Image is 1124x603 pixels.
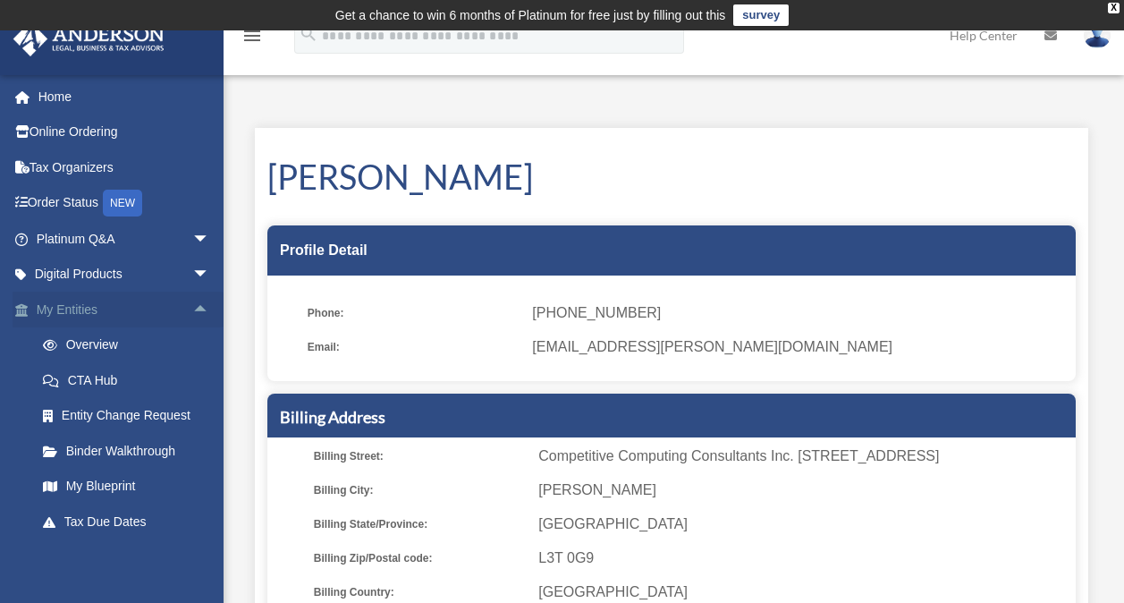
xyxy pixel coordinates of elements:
[280,406,1063,429] h5: Billing Address
[538,546,1069,571] span: L3T 0G9
[13,115,237,150] a: Online Ordering
[308,335,520,360] span: Email:
[25,398,237,434] a: Entity Change Request
[192,539,228,576] span: arrow_drop_down
[13,539,237,575] a: My Anderson Teamarrow_drop_down
[25,327,237,363] a: Overview
[538,512,1069,537] span: [GEOGRAPHIC_DATA]
[267,153,1076,200] h1: [PERSON_NAME]
[241,25,263,47] i: menu
[267,225,1076,276] div: Profile Detail
[314,512,526,537] span: Billing State/Province:
[13,221,237,257] a: Platinum Q&Aarrow_drop_down
[192,221,228,258] span: arrow_drop_down
[335,4,726,26] div: Get a chance to win 6 months of Platinum for free just by filling out this
[25,433,237,469] a: Binder Walkthrough
[532,301,1063,326] span: [PHONE_NUMBER]
[8,21,170,56] img: Anderson Advisors Platinum Portal
[25,362,237,398] a: CTA Hub
[25,469,237,505] a: My Blueprint
[314,478,526,503] span: Billing City:
[241,31,263,47] a: menu
[13,149,237,185] a: Tax Organizers
[192,292,228,328] span: arrow_drop_up
[733,4,789,26] a: survey
[1108,3,1120,13] div: close
[13,292,237,327] a: My Entitiesarrow_drop_up
[192,257,228,293] span: arrow_drop_down
[532,335,1063,360] span: [EMAIL_ADDRESS][PERSON_NAME][DOMAIN_NAME]
[308,301,520,326] span: Phone:
[13,79,237,115] a: Home
[538,444,1069,469] span: Competitive Computing Consultants Inc. [STREET_ADDRESS]
[314,546,526,571] span: Billing Zip/Postal code:
[25,504,237,539] a: Tax Due Dates
[1084,22,1111,48] img: User Pic
[538,478,1069,503] span: [PERSON_NAME]
[314,444,526,469] span: Billing Street:
[13,257,237,293] a: Digital Productsarrow_drop_down
[299,24,318,44] i: search
[13,185,237,222] a: Order StatusNEW
[103,190,142,217] div: NEW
